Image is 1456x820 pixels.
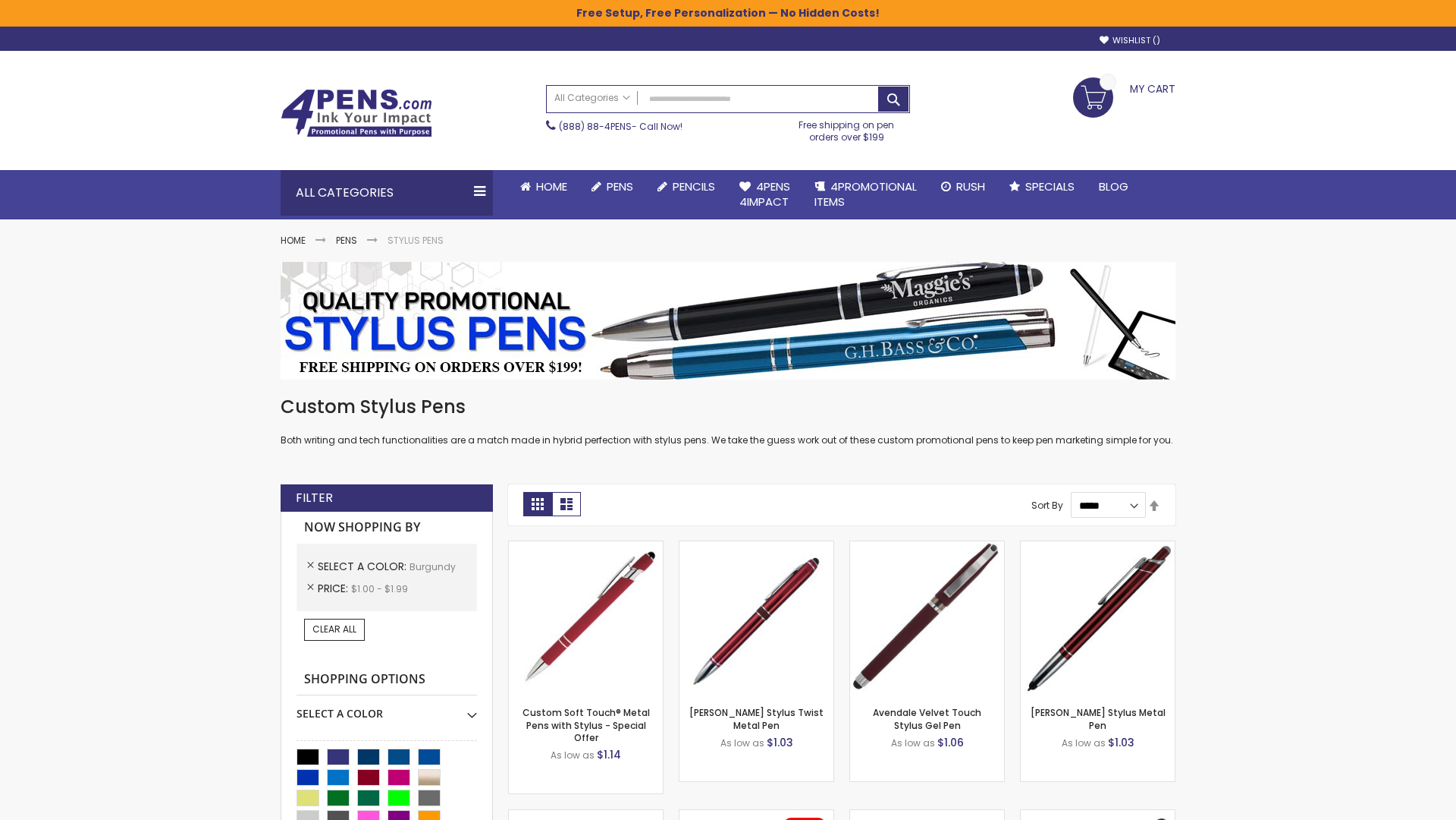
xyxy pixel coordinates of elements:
h1: Custom Stylus Pens [281,395,1175,419]
a: Home [508,170,579,203]
span: As low as [891,736,935,749]
a: 4PROMOTIONALITEMS [802,170,929,219]
span: 4PROMOTIONAL ITEMS [814,178,917,210]
span: As low as [1062,736,1106,749]
strong: Shopping Options [297,664,477,696]
span: 4Pens 4impact [739,178,790,210]
a: Pens [579,170,645,203]
img: Olson Stylus Metal Pen-Burgundy [1021,541,1175,695]
span: As low as [551,749,595,762]
span: Select A Color [318,559,409,574]
a: Avendale Velvet Touch Stylus Gel Pen [873,706,981,731]
img: Colter Stylus Twist Metal Pen-Burgundy [679,541,833,695]
a: Colter Stylus Twist Metal Pen-Burgundy [679,541,833,553]
span: $1.14 [597,747,621,762]
img: 4Pens Custom Pens and Promotional Products [281,89,432,137]
span: Home [536,178,567,194]
label: Sort By [1031,499,1063,512]
span: Price [318,581,351,596]
span: Rush [956,178,985,194]
a: Pencils [645,170,727,203]
div: All Categories [281,170,493,216]
img: Stylus Pens [281,262,1175,380]
div: Both writing and tech functionalities are a match made in hybrid perfection with stylus pens. We ... [281,395,1175,447]
img: Custom Soft Touch® Metal Pens with Stylus-Burgundy [509,541,663,695]
span: Clear All [312,623,356,635]
span: $1.00 - $1.99 [351,582,408,595]
strong: Stylus Pens [388,234,444,247]
span: $1.03 [1108,735,1134,750]
a: (888) 88-4PENS [559,120,632,133]
a: Blog [1087,170,1141,203]
a: Avendale Velvet Touch Stylus Gel Pen-Burgundy [850,541,1004,553]
span: Pens [607,178,633,194]
a: 4Pens4impact [727,170,802,219]
strong: Now Shopping by [297,512,477,544]
strong: Filter [296,490,333,506]
a: [PERSON_NAME] Stylus Metal Pen [1031,706,1166,731]
span: All Categories [554,92,630,104]
a: Home [281,234,306,247]
span: Specials [1025,178,1075,194]
div: Free shipping on pen orders over $199 [783,113,911,143]
span: Blog [1099,178,1128,194]
span: Burgundy [409,560,456,573]
span: $1.03 [767,735,793,750]
a: [PERSON_NAME] Stylus Twist Metal Pen [689,706,824,731]
a: Clear All [304,619,365,640]
span: - Call Now! [559,120,682,133]
a: Specials [997,170,1087,203]
a: Custom Soft Touch® Metal Pens with Stylus-Burgundy [509,541,663,553]
a: Pens [336,234,357,247]
div: Select A Color [297,695,477,721]
span: $1.06 [937,735,964,750]
a: Rush [929,170,997,203]
a: Olson Stylus Metal Pen-Burgundy [1021,541,1175,553]
a: Wishlist [1100,35,1160,46]
strong: Grid [523,492,552,516]
a: All Categories [547,86,638,111]
span: As low as [720,736,764,749]
img: Avendale Velvet Touch Stylus Gel Pen-Burgundy [850,541,1004,695]
span: Pencils [673,178,715,194]
a: Custom Soft Touch® Metal Pens with Stylus - Special Offer [522,706,650,743]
